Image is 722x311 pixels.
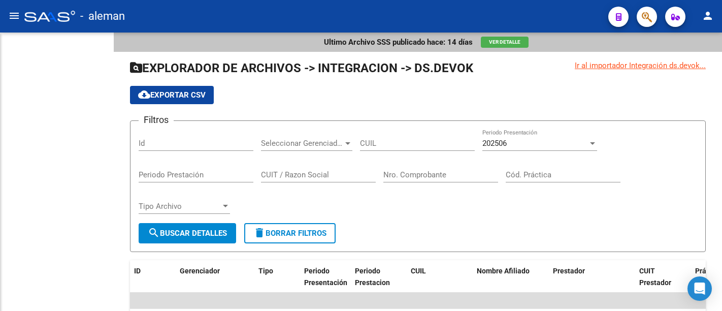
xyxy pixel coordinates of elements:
[304,267,347,287] span: Periodo Presentación
[635,260,691,294] datatable-header-cell: CUIT Prestador
[489,39,520,45] span: Ver Detalle
[481,37,529,48] button: Ver Detalle
[258,267,273,275] span: Tipo
[80,5,125,27] span: - aleman
[139,202,221,211] span: Tipo Archivo
[8,10,20,22] mat-icon: menu
[351,260,407,294] datatable-header-cell: Periodo Prestacion
[139,223,236,243] button: Buscar Detalles
[261,139,343,148] span: Seleccionar Gerenciador
[575,60,706,71] div: Ir al importador Integración ds.devok...
[148,227,160,239] mat-icon: search
[138,88,150,101] mat-icon: cloud_download
[639,267,671,287] span: CUIT Prestador
[477,267,530,275] span: Nombre Afiliado
[473,260,549,294] datatable-header-cell: Nombre Afiliado
[695,267,722,275] span: Práctica
[139,113,174,127] h3: Filtros
[176,260,254,294] datatable-header-cell: Gerenciador
[253,229,326,238] span: Borrar Filtros
[411,267,426,275] span: CUIL
[300,260,351,294] datatable-header-cell: Periodo Presentación
[253,227,266,239] mat-icon: delete
[130,260,176,294] datatable-header-cell: ID
[702,10,714,22] mat-icon: person
[148,229,227,238] span: Buscar Detalles
[407,260,473,294] datatable-header-cell: CUIL
[134,267,141,275] span: ID
[138,90,206,100] span: Exportar CSV
[254,260,300,294] datatable-header-cell: Tipo
[130,86,214,104] button: Exportar CSV
[355,267,390,287] span: Periodo Prestacion
[687,276,712,301] div: Open Intercom Messenger
[180,267,220,275] span: Gerenciador
[324,37,473,48] p: Ultimo Archivo SSS publicado hace: 14 días
[553,267,585,275] span: Prestador
[482,139,507,148] span: 202506
[130,61,473,75] span: EXPLORADOR DE ARCHIVOS -> INTEGRACION -> DS.DEVOK
[549,260,635,294] datatable-header-cell: Prestador
[244,223,336,243] button: Borrar Filtros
